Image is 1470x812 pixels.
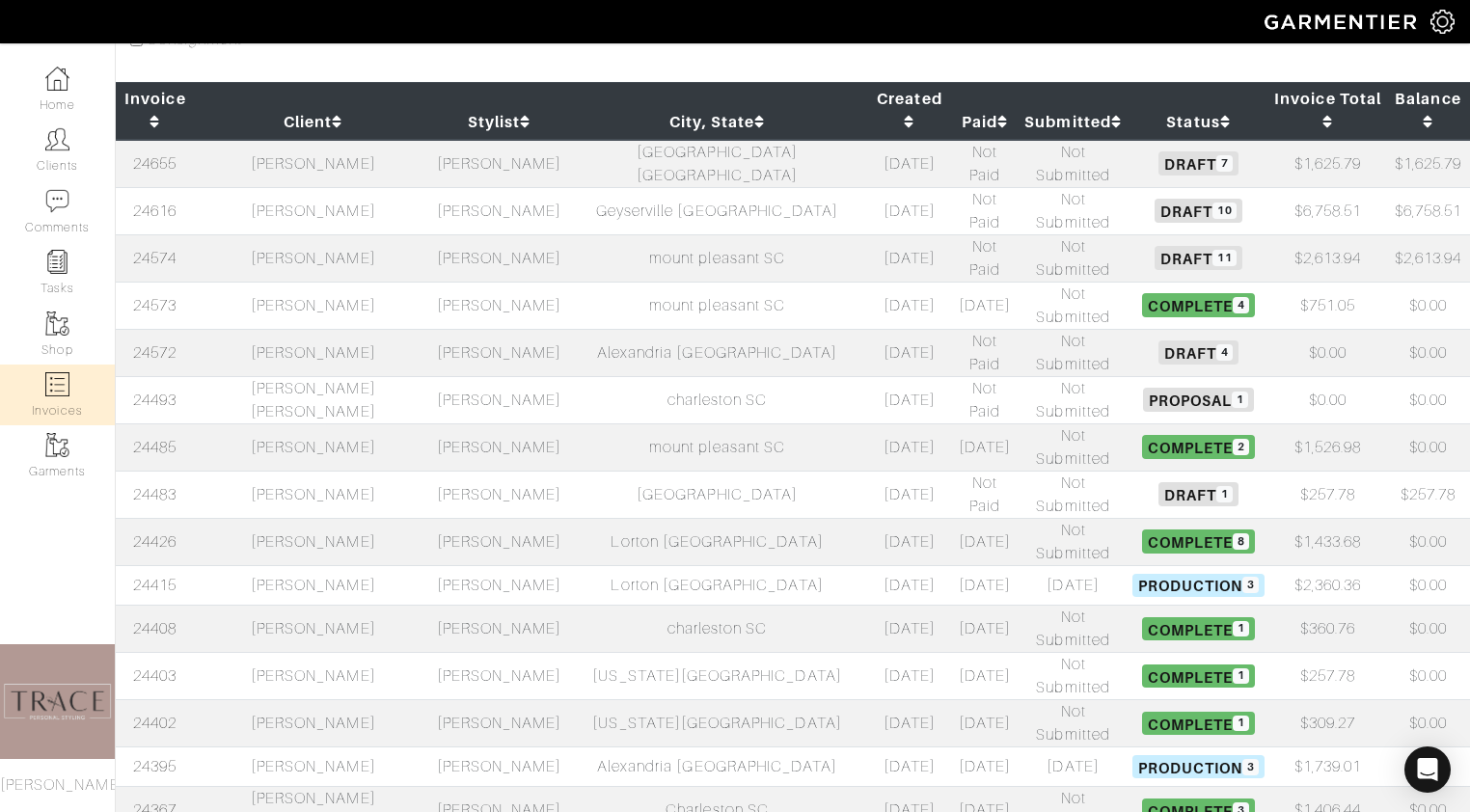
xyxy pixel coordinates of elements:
[868,699,951,746] td: [DATE]
[951,329,1019,376] td: Not Paid
[432,471,566,518] td: [PERSON_NAME]
[195,652,432,699] td: [PERSON_NAME]
[566,652,868,699] td: [US_STATE][GEOGRAPHIC_DATA]
[868,234,951,282] td: [DATE]
[1132,574,1266,597] span: Production
[1242,577,1259,593] span: 3
[951,471,1019,518] td: Not Paid
[566,282,868,329] td: mount pleasant SC
[133,203,177,220] a: 24616
[432,652,566,699] td: [PERSON_NAME]
[951,746,1019,786] td: [DATE]
[195,282,432,329] td: [PERSON_NAME]
[566,746,868,786] td: Alexandria [GEOGRAPHIC_DATA]
[1274,90,1381,131] a: Invoice Total
[1132,755,1266,778] span: Production
[45,67,69,91] img: dashboard-icon-dbcd8f5a0b271acd01030246c82b418ddd0df26cd7fceb0bd07c9910d44c42f6.png
[284,113,342,131] a: Client
[1386,187,1470,234] td: $6,758.51
[432,605,566,652] td: [PERSON_NAME]
[1233,621,1249,637] span: 1
[133,155,177,173] a: 24655
[1019,423,1128,471] td: Not Submitted
[1019,699,1128,746] td: Not Submitted
[432,423,566,471] td: [PERSON_NAME]
[868,187,951,234] td: [DATE]
[1233,668,1249,685] span: 1
[951,605,1019,652] td: [DATE]
[1232,392,1248,408] span: 1
[1142,617,1255,640] span: Complete
[1386,234,1470,282] td: $2,613.94
[1019,746,1128,786] td: [DATE]
[951,652,1019,699] td: [DATE]
[45,372,69,396] img: orders-icon-0abe47150d42831381b5fb84f609e132dff9fe21cb692f30cb5eec754e2cba89.png
[1019,282,1128,329] td: Not Submitted
[1269,234,1386,282] td: $2,613.94
[868,376,951,423] td: [DATE]
[951,565,1019,605] td: [DATE]
[1233,533,1249,550] span: 8
[1216,486,1233,502] span: 1
[1386,423,1470,471] td: $0.00
[1019,234,1128,282] td: Not Submitted
[1019,376,1128,423] td: Not Submitted
[1233,439,1249,455] span: 2
[566,518,868,565] td: Lorton [GEOGRAPHIC_DATA]
[868,746,951,786] td: [DATE]
[1269,140,1386,188] td: $1,625.79
[1386,140,1470,188] td: $1,625.79
[1019,565,1128,605] td: [DATE]
[1158,151,1239,175] span: Draft
[468,113,531,131] a: Stylist
[868,423,951,471] td: [DATE]
[1155,246,1242,269] span: Draft
[1386,699,1470,746] td: $0.00
[195,746,432,786] td: [PERSON_NAME]
[45,250,69,274] img: reminder-icon-8004d30b9f0a5d33ae49ab947aed9ed385cf756f9e5892f1edd6e32f2345188e.png
[1019,471,1128,518] td: Not Submitted
[1269,282,1386,329] td: $751.05
[1386,376,1470,423] td: $0.00
[432,140,566,188] td: [PERSON_NAME]
[1212,250,1237,266] span: 11
[1255,5,1430,39] img: garmentier-logo-header-white-b43fb05a5012e4ada735d5af1a66efaba907eab6374d6393d1fbf88cb4ef424d.png
[868,282,951,329] td: [DATE]
[195,187,432,234] td: [PERSON_NAME]
[1269,471,1386,518] td: $257.78
[868,605,951,652] td: [DATE]
[669,113,766,131] a: City, State
[432,699,566,746] td: [PERSON_NAME]
[1142,712,1255,735] span: Complete
[566,699,868,746] td: [US_STATE][GEOGRAPHIC_DATA]
[195,471,432,518] td: [PERSON_NAME]
[1233,716,1249,732] span: 1
[1386,282,1470,329] td: $0.00
[566,187,868,234] td: Geyserville [GEOGRAPHIC_DATA]
[1212,203,1237,219] span: 10
[1386,329,1470,376] td: $0.00
[133,486,177,503] a: 24483
[566,234,868,282] td: mount pleasant SC
[195,329,432,376] td: [PERSON_NAME]
[868,329,951,376] td: [DATE]
[1269,518,1386,565] td: $1,433.68
[1269,652,1386,699] td: $257.78
[195,376,432,423] td: [PERSON_NAME] [PERSON_NAME]
[962,113,1008,131] a: Paid
[1386,652,1470,699] td: $0.00
[1019,605,1128,652] td: Not Submitted
[1216,344,1233,361] span: 4
[1269,746,1386,786] td: $1,739.01
[877,90,941,131] a: Created
[432,234,566,282] td: [PERSON_NAME]
[1019,652,1128,699] td: Not Submitted
[951,187,1019,234] td: Not Paid
[133,620,177,637] a: 24408
[1142,529,1255,553] span: Complete
[1269,187,1386,234] td: $6,758.51
[566,605,868,652] td: charleston SC
[1158,482,1239,505] span: Draft
[1395,90,1460,131] a: Balance
[133,344,177,362] a: 24572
